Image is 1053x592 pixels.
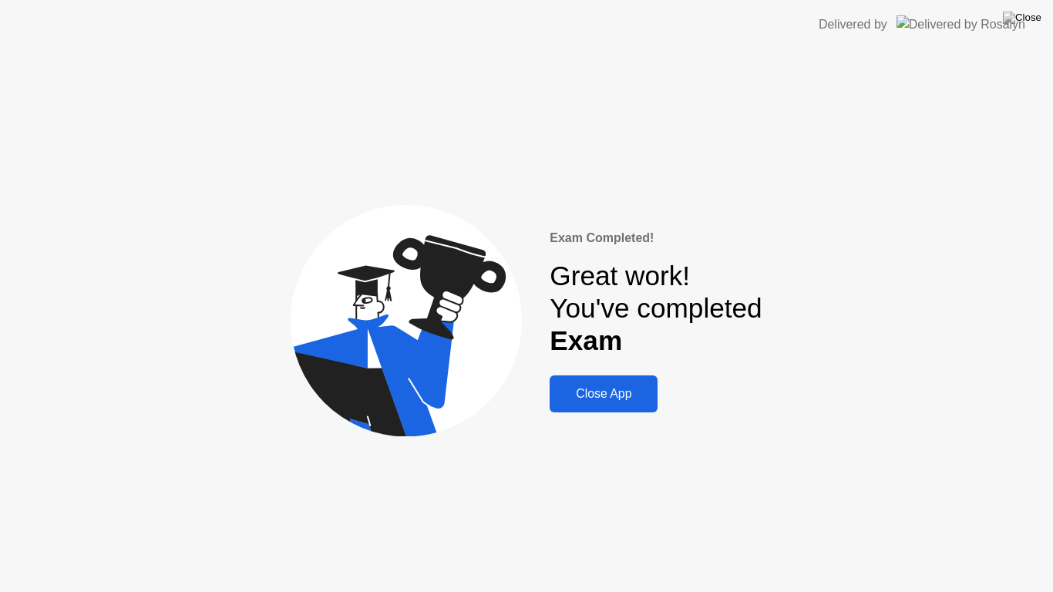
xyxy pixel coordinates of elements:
img: Close [1003,12,1041,24]
div: Great work! You've completed [550,260,762,358]
div: Close App [554,387,653,401]
img: Delivered by Rosalyn [897,15,1025,33]
b: Exam [550,325,622,355]
button: Close App [550,375,658,412]
div: Delivered by [819,15,887,34]
div: Exam Completed! [550,229,762,247]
